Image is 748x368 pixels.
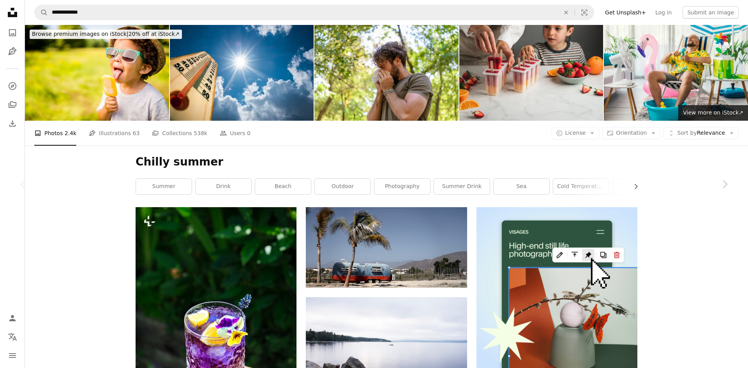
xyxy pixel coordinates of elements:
a: Log in [651,6,676,19]
a: Photos [5,25,20,40]
a: Collections [5,97,20,113]
span: 20% off at iStock ↗ [32,31,180,37]
span: Orientation [616,130,647,136]
img: A Man with Flu is Walking in Public Park and Sneezing in Paper Tissues. [314,25,459,121]
img: a bus parked next to a palm tree [306,207,467,288]
button: Submit an image [683,6,739,19]
button: Sort byRelevance [663,127,739,139]
span: License [565,130,586,136]
a: Explore [5,78,20,94]
a: Next [701,147,748,222]
a: Illustrations 63 [89,121,139,146]
a: man and woman sitting on rock near body of water during daytime [306,347,467,354]
img: Thermometer Sun high Degres. Hot summer day. High Summer temperatures [170,25,314,121]
a: a purple drink with lemons and blueberries in a glass [136,324,296,331]
span: View more on iStock ↗ [683,109,743,116]
button: Clear [557,5,575,20]
img: Summer vacations at home and hot weather [604,25,748,121]
button: Menu [5,348,20,363]
a: sea [494,179,549,194]
a: View more on iStock↗ [678,105,748,121]
a: beach [255,179,311,194]
a: drink [196,179,251,194]
h1: Chilly summer [136,155,637,169]
span: 538k [194,129,207,137]
form: Find visuals sitewide [34,5,594,20]
span: 63 [133,129,140,137]
a: photography [374,179,430,194]
a: summer drink [434,179,490,194]
a: Browse premium images on iStock|20% off at iStock↗ [25,25,187,44]
a: Get Unsplash+ [600,6,651,19]
button: scroll list to the right [629,179,637,194]
a: cold temperature [553,179,609,194]
a: a bus parked next to a palm tree [306,244,467,251]
span: Browse premium images on iStock | [32,31,128,37]
span: Sort by [677,130,697,136]
a: Illustrations [5,44,20,59]
img: file-1723602894256-972c108553a7image [476,207,637,368]
a: summer [136,179,192,194]
button: Orientation [602,127,660,139]
a: cocktail [613,179,669,194]
a: outdoor [315,179,370,194]
button: License [552,127,600,139]
a: Download History [5,116,20,131]
a: Log in / Sign up [5,310,20,326]
img: Woman and son making orange and strawberry ice pops [459,25,603,121]
button: Visual search [575,5,594,20]
span: 0 [247,129,251,137]
a: Collections 538k [152,121,207,146]
button: Search Unsplash [35,5,48,20]
img: Boy in sunglasses and hat eating popsicle outdoors [25,25,169,121]
button: Language [5,329,20,345]
a: Users 0 [220,121,251,146]
span: Relevance [677,129,725,137]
